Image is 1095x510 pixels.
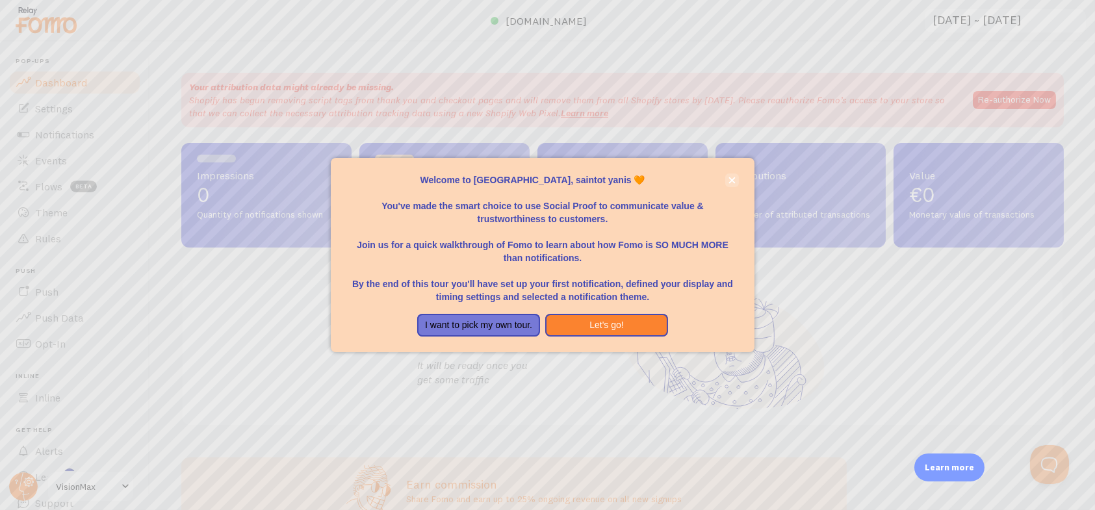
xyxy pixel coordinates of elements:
div: Learn more [914,453,985,481]
p: You've made the smart choice to use Social Proof to communicate value & trustworthiness to custom... [346,186,739,225]
div: Welcome to Fomo, saintot yanis 🧡You&amp;#39;ve made the smart choice to use Social Proof to commu... [331,158,754,353]
button: close, [725,173,739,187]
button: I want to pick my own tour. [417,314,540,337]
p: Learn more [925,461,974,474]
p: Join us for a quick walkthrough of Fomo to learn about how Fomo is SO MUCH MORE than notifications. [346,225,739,264]
p: Welcome to [GEOGRAPHIC_DATA], saintot yanis 🧡 [346,173,739,186]
button: Let's go! [545,314,668,337]
p: By the end of this tour you'll have set up your first notification, defined your display and timi... [346,264,739,303]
